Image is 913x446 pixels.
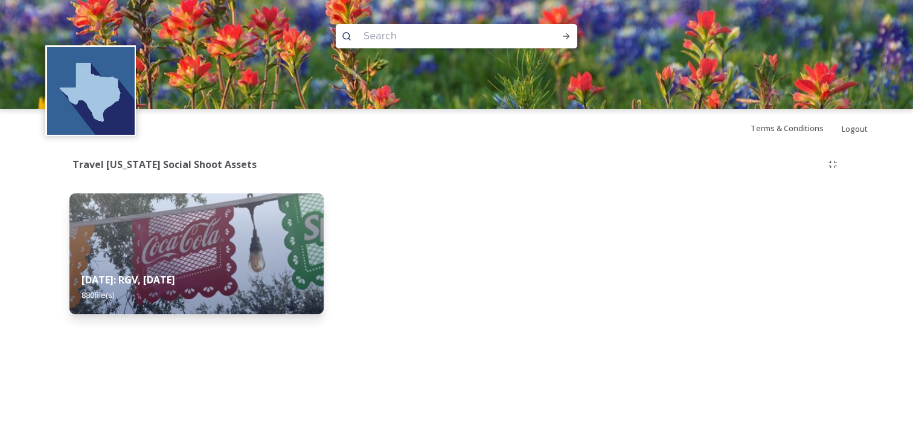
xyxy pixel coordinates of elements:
[72,158,257,171] strong: Travel [US_STATE] Social Shoot Assets
[82,273,175,286] strong: [DATE]: RGV, [DATE]
[69,193,324,314] img: 7b24d45a-4e2f-4dc7-9e22-75ad09f358de.jpg
[47,47,135,135] img: images%20%281%29.jpeg
[842,123,868,134] span: Logout
[82,289,114,300] span: 880 file(s)
[751,123,824,134] span: Terms & Conditions
[357,23,523,50] input: Search
[751,121,842,135] a: Terms & Conditions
